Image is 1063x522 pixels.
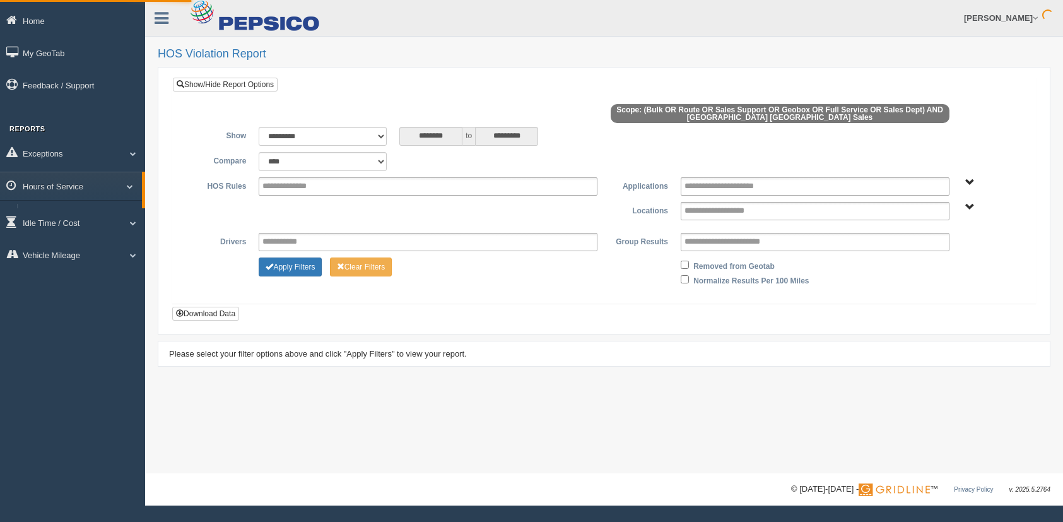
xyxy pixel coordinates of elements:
[182,177,252,193] label: HOS Rules
[182,127,252,142] label: Show
[330,258,392,276] button: Change Filter Options
[169,349,467,359] span: Please select your filter options above and click "Apply Filters" to view your report.
[791,483,1050,496] div: © [DATE]-[DATE] - ™
[604,202,674,217] label: Locations
[1009,486,1050,493] span: v. 2025.5.2764
[182,233,252,248] label: Drivers
[693,272,809,287] label: Normalize Results Per 100 Miles
[172,307,239,321] button: Download Data
[604,177,674,193] label: Applications
[23,204,142,227] a: HOS Explanation Reports
[182,152,252,167] label: Compare
[158,48,1050,61] h2: HOS Violation Report
[604,233,674,248] label: Group Results
[173,78,278,92] a: Show/Hide Report Options
[954,486,993,493] a: Privacy Policy
[259,258,322,276] button: Change Filter Options
[611,104,949,123] span: Scope: (Bulk OR Route OR Sales Support OR Geobox OR Full Service OR Sales Dept) AND [GEOGRAPHIC_D...
[462,127,475,146] span: to
[693,258,775,273] label: Removed from Geotab
[859,483,930,496] img: Gridline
